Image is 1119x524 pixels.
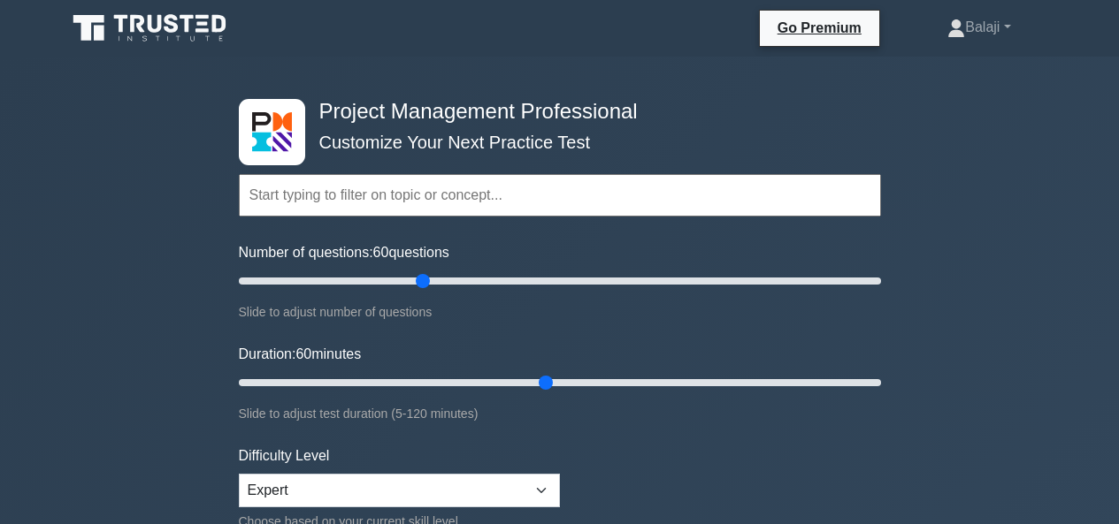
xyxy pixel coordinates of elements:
[312,99,794,125] h4: Project Management Professional
[239,174,881,216] input: Start typing to filter on topic or concept...
[767,17,872,39] a: Go Premium
[239,445,330,467] label: Difficulty Level
[239,301,881,323] div: Slide to adjust number of questions
[373,245,389,260] span: 60
[239,242,449,263] label: Number of questions: questions
[239,403,881,424] div: Slide to adjust test duration (5-120 minutes)
[905,10,1053,45] a: Balaji
[295,346,311,361] span: 60
[239,344,362,365] label: Duration: minutes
